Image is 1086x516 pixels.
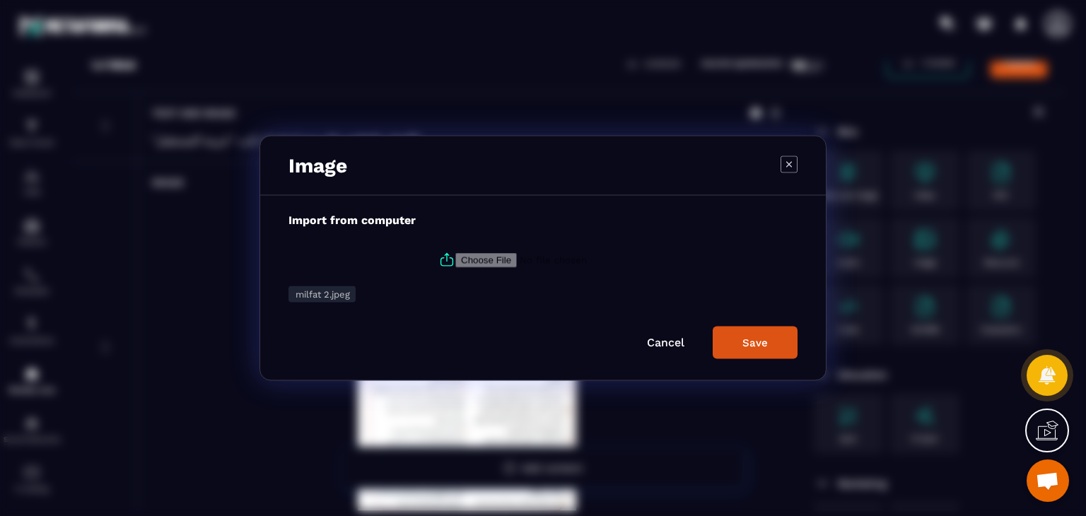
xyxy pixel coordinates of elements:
span: milfat 2.jpeg [296,289,350,300]
a: Open chat [1027,459,1069,502]
a: Cancel [647,336,684,349]
h3: Image [288,154,347,177]
label: Import from computer [288,213,416,227]
div: Save [742,336,768,349]
button: Save [713,327,798,359]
